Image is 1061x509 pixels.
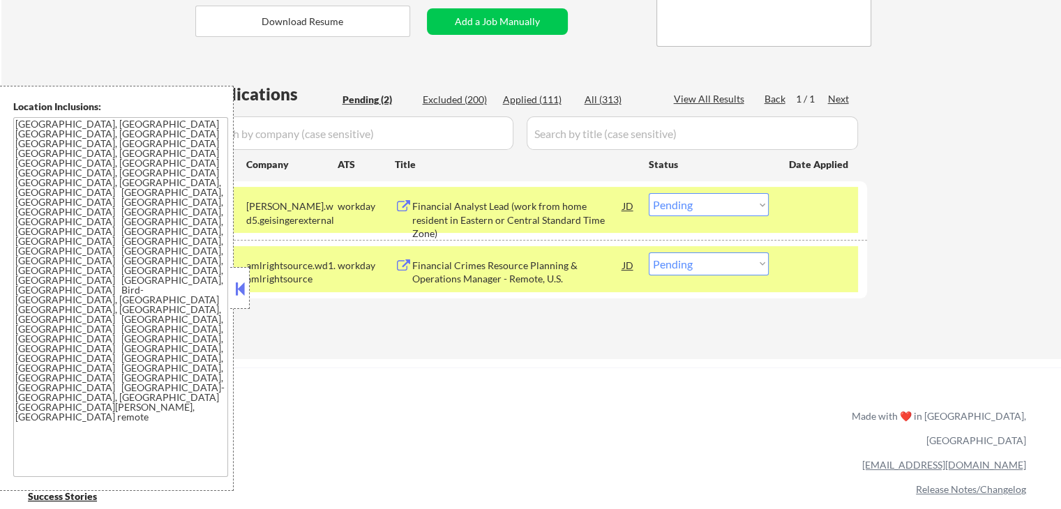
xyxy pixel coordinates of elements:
[622,193,635,218] div: JD
[412,259,623,286] div: Financial Crimes Resource Planning & Operations Manager - Remote, U.S.
[13,100,228,114] div: Location Inclusions:
[343,93,412,107] div: Pending (2)
[796,92,828,106] div: 1 / 1
[427,8,568,35] button: Add a Job Manually
[338,158,395,172] div: ATS
[412,199,623,241] div: Financial Analyst Lead (work from home resident in Eastern or Central Standard Time Zone)
[246,158,338,172] div: Company
[674,92,748,106] div: View All Results
[395,158,635,172] div: Title
[195,6,410,37] button: Download Resume
[246,259,338,286] div: amlrightsource.wd1.amlrightsource
[649,151,769,176] div: Status
[527,116,858,150] input: Search by title (case sensitive)
[200,86,338,102] div: Applications
[828,92,850,106] div: Next
[503,93,573,107] div: Applied (111)
[338,259,395,273] div: workday
[846,404,1026,453] div: Made with ❤️ in [GEOGRAPHIC_DATA], [GEOGRAPHIC_DATA]
[28,490,97,502] u: Success Stories
[423,93,492,107] div: Excluded (200)
[916,483,1026,495] a: Release Notes/Changelog
[246,199,338,227] div: [PERSON_NAME].wd5.geisingerexternal
[789,158,850,172] div: Date Applied
[200,116,513,150] input: Search by company (case sensitive)
[862,459,1026,471] a: [EMAIL_ADDRESS][DOMAIN_NAME]
[622,252,635,278] div: JD
[28,423,560,438] a: Refer & earn free applications 👯‍♀️
[585,93,654,107] div: All (313)
[338,199,395,213] div: workday
[765,92,787,106] div: Back
[28,489,116,506] a: Success Stories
